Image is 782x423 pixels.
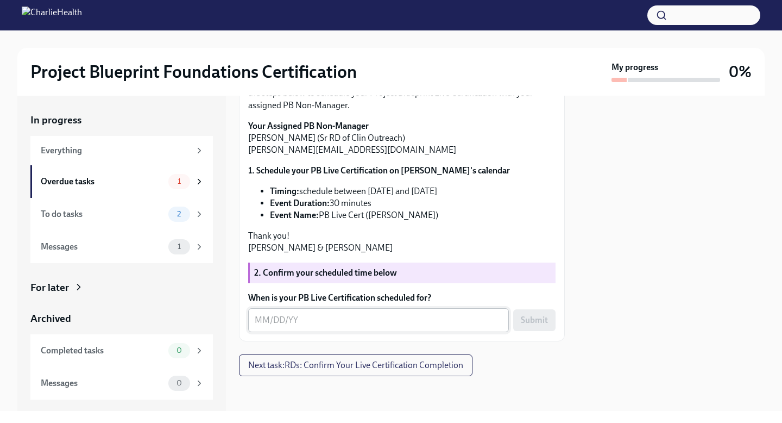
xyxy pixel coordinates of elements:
[248,121,369,131] strong: Your Assigned PB Non-Manager
[170,379,188,387] span: 0
[30,113,213,127] a: In progress
[41,241,164,253] div: Messages
[239,354,472,376] button: Next task:RDs: Confirm Your Live Certification Completion
[729,62,752,82] h3: 0%
[270,209,556,221] li: PB Live Cert ([PERSON_NAME])
[41,208,164,220] div: To do tasks
[248,360,463,371] span: Next task : RDs: Confirm Your Live Certification Completion
[270,197,556,209] li: 30 minutes
[170,346,188,354] span: 0
[171,177,187,185] span: 1
[30,334,213,367] a: Completed tasks0
[41,176,164,188] div: Overdue tasks
[30,61,357,83] h2: Project Blueprint Foundations Certification
[30,165,213,198] a: Overdue tasks1
[611,61,658,73] strong: My progress
[41,145,190,157] div: Everything
[248,292,556,304] label: When is your PB Live Certification scheduled for?
[270,186,299,196] strong: Timing:
[270,198,330,208] strong: Event Duration:
[254,268,397,278] strong: 2. Confirm your scheduled time below
[30,231,213,263] a: Messages1
[22,7,82,24] img: CharlieHealth
[270,185,556,197] li: schedule between [DATE] and [DATE]
[248,165,510,176] strong: 1. Schedule your PB Live Certification on [PERSON_NAME]'s calendar
[41,377,164,389] div: Messages
[30,367,213,400] a: Messages0
[30,281,213,295] a: For later
[248,120,556,156] p: [PERSON_NAME] (Sr RD of Clin Outreach) [PERSON_NAME][EMAIL_ADDRESS][DOMAIN_NAME]
[248,230,556,254] p: Thank you! [PERSON_NAME] & [PERSON_NAME]
[171,210,187,218] span: 2
[270,210,319,220] strong: Event Name:
[30,312,213,326] a: Archived
[30,198,213,231] a: To do tasks2
[171,242,187,251] span: 1
[30,136,213,165] a: Everything
[30,281,69,295] div: For later
[41,345,164,357] div: Completed tasks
